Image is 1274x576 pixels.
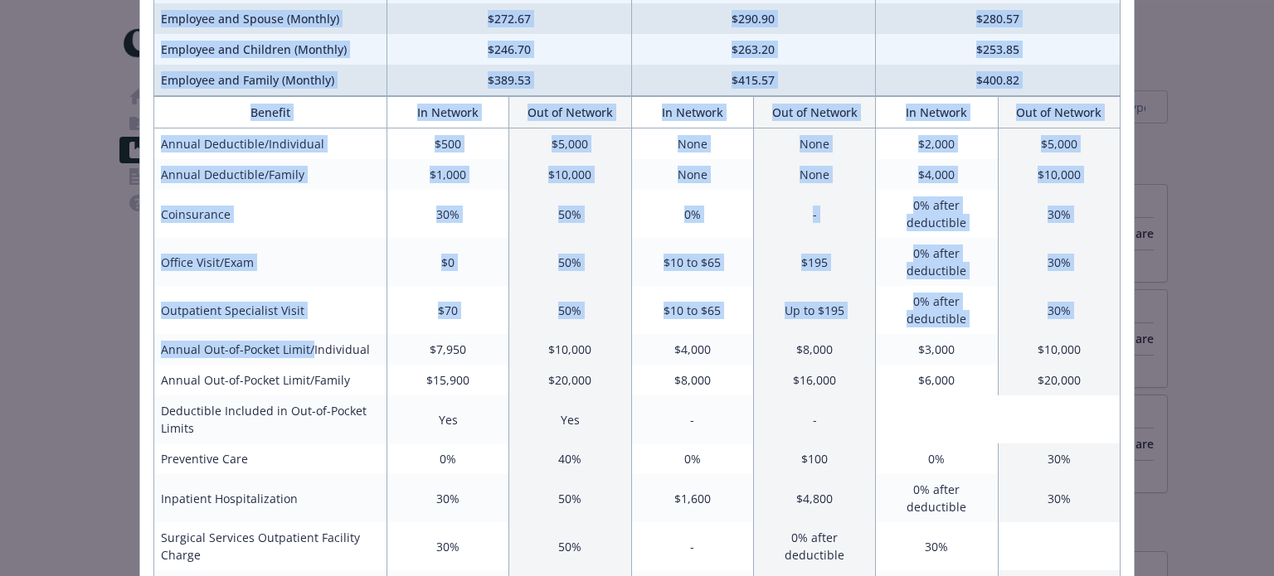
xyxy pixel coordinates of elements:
td: Annual Out-of-Pocket Limit/Individual [154,334,387,365]
td: $1,600 [631,474,753,522]
td: Employee and Spouse (Monthly) [154,3,387,34]
td: $280.57 [876,3,1121,34]
td: $253.85 [876,34,1121,65]
td: $389.53 [387,65,631,96]
td: 0% after deductible [876,474,998,522]
th: In Network [387,97,508,128]
td: Employee and Children (Monthly) [154,34,387,65]
th: Out of Network [509,97,631,128]
th: Out of Network [998,97,1120,128]
td: - [753,395,875,443]
td: $10,000 [998,159,1120,190]
td: Employee and Family (Monthly) [154,65,387,96]
td: $70 [387,286,508,334]
td: Surgical Services Outpatient Facility Charge [154,522,387,570]
td: Yes [387,395,508,443]
td: 50% [509,522,631,570]
td: Annual Deductible/Individual [154,128,387,160]
td: $10 to $65 [631,238,753,286]
td: 40% [509,443,631,474]
td: 0% after deductible [876,190,998,238]
th: In Network [631,97,753,128]
td: $6,000 [876,365,998,395]
td: $4,000 [876,159,998,190]
td: $2,000 [876,128,998,160]
td: $8,000 [631,365,753,395]
td: Inpatient Hospitalization [154,474,387,522]
td: $400.82 [876,65,1121,96]
td: $0 [387,238,508,286]
td: 30% [998,474,1120,522]
td: $10,000 [998,334,1120,365]
td: $7,950 [387,334,508,365]
th: In Network [876,97,998,128]
td: Annual Out-of-Pocket Limit/Family [154,365,387,395]
td: $1,000 [387,159,508,190]
td: 0% [631,443,753,474]
td: 0% [387,443,508,474]
td: - [631,395,753,443]
th: Benefit [154,97,387,128]
td: $100 [753,443,875,474]
td: 50% [509,286,631,334]
td: $4,000 [631,334,753,365]
td: $263.20 [631,34,876,65]
td: None [753,159,875,190]
td: 0% after deductible [876,238,998,286]
td: $15,900 [387,365,508,395]
td: Coinsurance [154,190,387,238]
td: $10,000 [509,159,631,190]
td: $5,000 [998,128,1120,160]
td: 30% [387,190,508,238]
td: $8,000 [753,334,875,365]
td: 50% [509,238,631,286]
td: Deductible Included in Out-of-Pocket Limits [154,395,387,443]
td: $246.70 [387,34,631,65]
td: Office Visit/Exam [154,238,387,286]
td: 30% [998,238,1120,286]
td: 30% [998,443,1120,474]
td: Yes [509,395,631,443]
td: $290.90 [631,3,876,34]
td: 30% [998,286,1120,334]
td: 0% [631,190,753,238]
td: Up to $195 [753,286,875,334]
td: $10,000 [509,334,631,365]
td: 30% [387,474,508,522]
td: None [753,128,875,160]
td: $4,800 [753,474,875,522]
td: 0% after deductible [876,286,998,334]
td: $5,000 [509,128,631,160]
td: Annual Deductible/Family [154,159,387,190]
td: Outpatient Specialist Visit [154,286,387,334]
td: $10 to $65 [631,286,753,334]
td: - [753,190,875,238]
td: 0% [876,443,998,474]
td: Preventive Care [154,443,387,474]
td: 0% after deductible [753,522,875,570]
td: 50% [509,190,631,238]
td: None [631,128,753,160]
td: 50% [509,474,631,522]
td: - [631,522,753,570]
td: 30% [876,522,998,570]
td: 30% [998,190,1120,238]
td: $16,000 [753,365,875,395]
td: $272.67 [387,3,631,34]
th: Out of Network [753,97,875,128]
td: $415.57 [631,65,876,96]
td: $20,000 [998,365,1120,395]
td: 30% [387,522,508,570]
td: None [631,159,753,190]
td: $3,000 [876,334,998,365]
td: $195 [753,238,875,286]
td: $20,000 [509,365,631,395]
td: $500 [387,128,508,160]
